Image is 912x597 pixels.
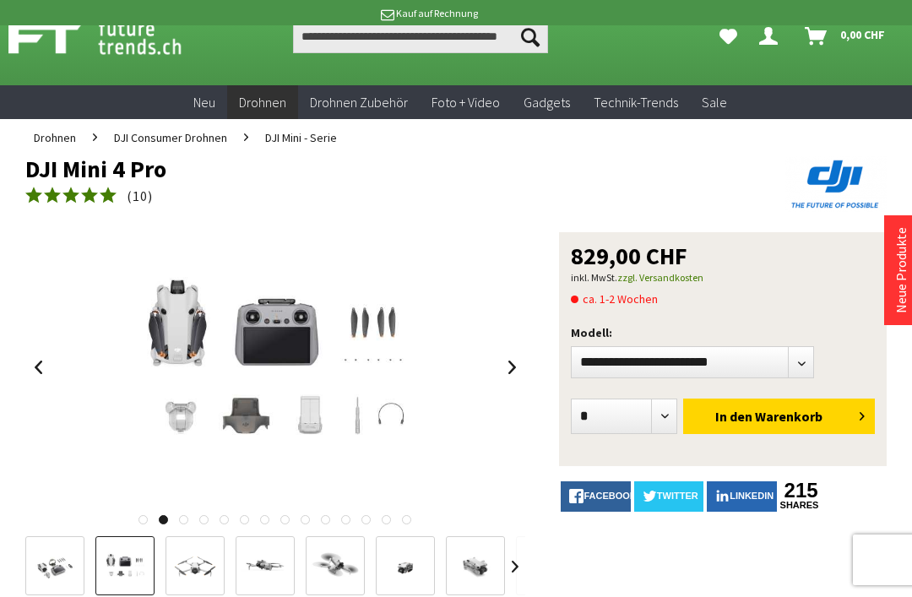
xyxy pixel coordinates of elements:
span: Drohnen [239,94,286,111]
span: Neu [193,94,215,111]
a: Sale [690,85,739,120]
button: Suchen [513,19,548,53]
span: Sale [702,94,727,111]
a: DJI Mini - Serie [257,119,345,156]
a: Gadgets [512,85,582,120]
span: facebook [584,491,636,501]
span: 0,00 CHF [840,21,885,48]
p: Modell: [571,323,875,343]
span: DJI Consumer Drohnen [114,130,227,145]
a: DJI Consumer Drohnen [106,119,236,156]
a: LinkedIn [707,481,776,512]
span: 829,00 CHF [571,244,687,268]
button: In den Warenkorb [683,399,875,434]
span: twitter [657,491,698,501]
a: Drohnen Zubehör [298,85,420,120]
span: ( ) [127,187,153,204]
span: Foto + Video [432,94,500,111]
a: Neue Produkte [893,227,909,313]
span: In den [715,408,752,425]
a: zzgl. Versandkosten [617,271,703,284]
a: Drohnen [25,119,84,156]
span: Gadgets [524,94,570,111]
h1: DJI Mini 4 Pro [25,156,714,182]
a: Neu [182,85,227,120]
img: DJI [785,156,887,212]
span: DJI Mini - Serie [265,130,337,145]
span: Technik-Trends [594,94,678,111]
a: Foto + Video [420,85,512,120]
a: twitter [634,481,703,512]
span: Drohnen Zubehör [310,94,408,111]
p: inkl. MwSt. [571,268,875,288]
span: Warenkorb [755,408,822,425]
img: Vorschau: DJI Mini 4 Pro [30,547,79,586]
a: Technik-Trends [582,85,690,120]
span: LinkedIn [730,491,774,501]
input: Produkt, Marke, Kategorie, EAN, Artikelnummer… [293,19,548,53]
span: 10 [133,187,148,204]
img: Shop Futuretrends - zur Startseite wechseln [8,16,219,58]
span: ca. 1-2 Wochen [571,289,658,309]
a: facebook [561,481,630,512]
a: (10) [25,186,153,207]
a: Drohnen [227,85,298,120]
a: Warenkorb [798,19,893,53]
a: shares [780,500,812,511]
a: 215 [780,481,812,500]
span: Drohnen [34,130,76,145]
a: Meine Favoriten [711,19,746,53]
a: Dein Konto [752,19,791,53]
